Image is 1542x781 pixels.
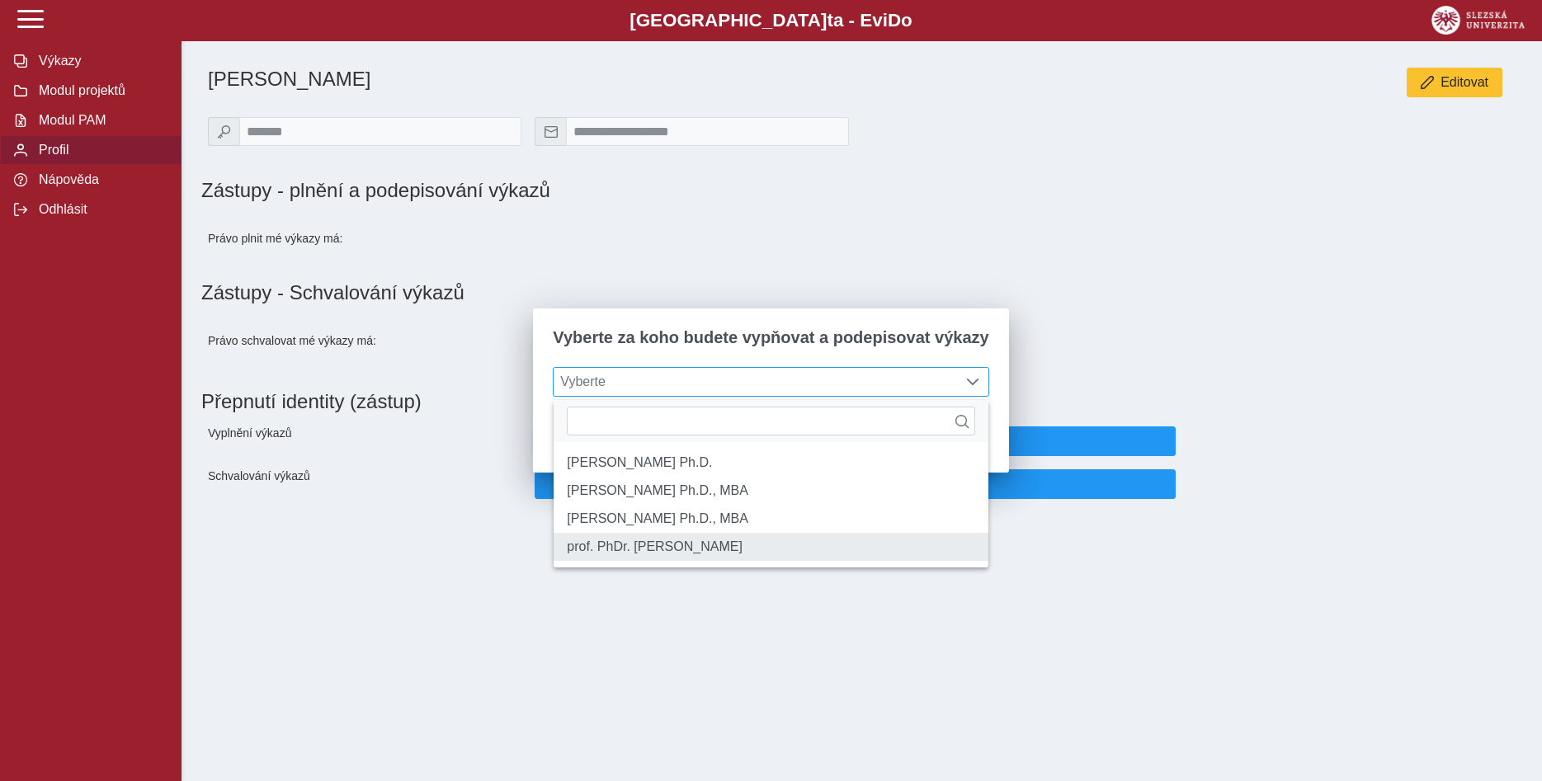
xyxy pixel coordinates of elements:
[535,469,1176,499] button: Přepnout identitu
[554,368,957,396] span: Vyberte
[208,68,1067,91] h1: [PERSON_NAME]
[1441,75,1488,90] span: Editovat
[34,113,167,128] span: Modul PAM
[1431,6,1525,35] img: logo_web_su.png
[34,54,167,68] span: Výkazy
[554,449,988,477] li: doc. Ing. Marian Lebiedzik Ph.D.
[888,10,901,31] span: D
[554,533,988,561] li: prof. PhDr. František Varadzin CSc.
[201,281,1522,304] h1: Zástupy - Schvalování výkazů
[554,477,988,505] li: doc. Ing. Jan Nevima Ph.D., MBA
[34,202,167,217] span: Odhlásit
[34,143,167,158] span: Profil
[201,463,528,506] div: Schvalování výkazů
[34,83,167,98] span: Modul projektů
[201,179,1067,202] h1: Zástupy - plnění a podepisování výkazů
[549,477,1162,492] span: Přepnout identitu
[201,215,528,261] div: Právo plnit mé výkazy má:
[50,10,1492,31] b: [GEOGRAPHIC_DATA] a - Evi
[901,10,912,31] span: o
[827,10,832,31] span: t
[553,328,988,347] span: Vyberte za koho budete vypňovat a podepisovat výkazy
[201,318,528,364] div: Právo schvalovat mé výkazy má:
[34,172,167,187] span: Nápověda
[554,505,988,533] li: doc. Ing. Kamila Turečková Ph.D., MBA
[1407,68,1502,97] button: Editovat
[201,383,1509,420] h1: Přepnutí identity (zástup)
[201,420,528,463] div: Vyplnění výkazů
